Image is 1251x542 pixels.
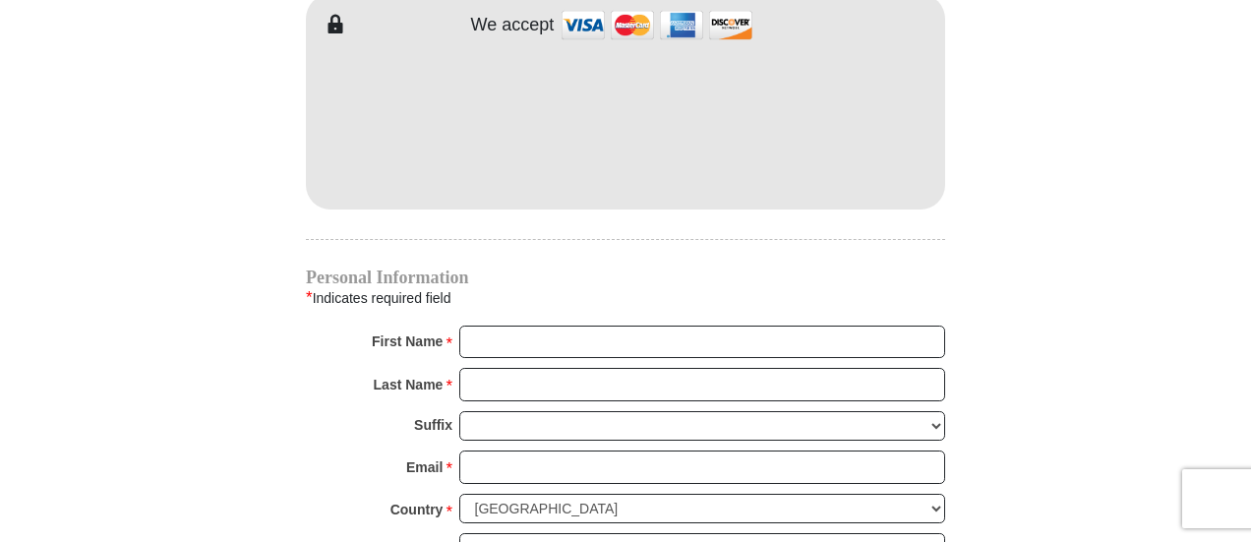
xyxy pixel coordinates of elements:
[306,285,945,311] div: Indicates required field
[406,453,443,481] strong: Email
[372,328,443,355] strong: First Name
[306,270,945,285] h4: Personal Information
[390,496,444,523] strong: Country
[471,15,555,36] h4: We accept
[374,371,444,398] strong: Last Name
[559,4,755,46] img: credit cards accepted
[414,411,452,439] strong: Suffix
